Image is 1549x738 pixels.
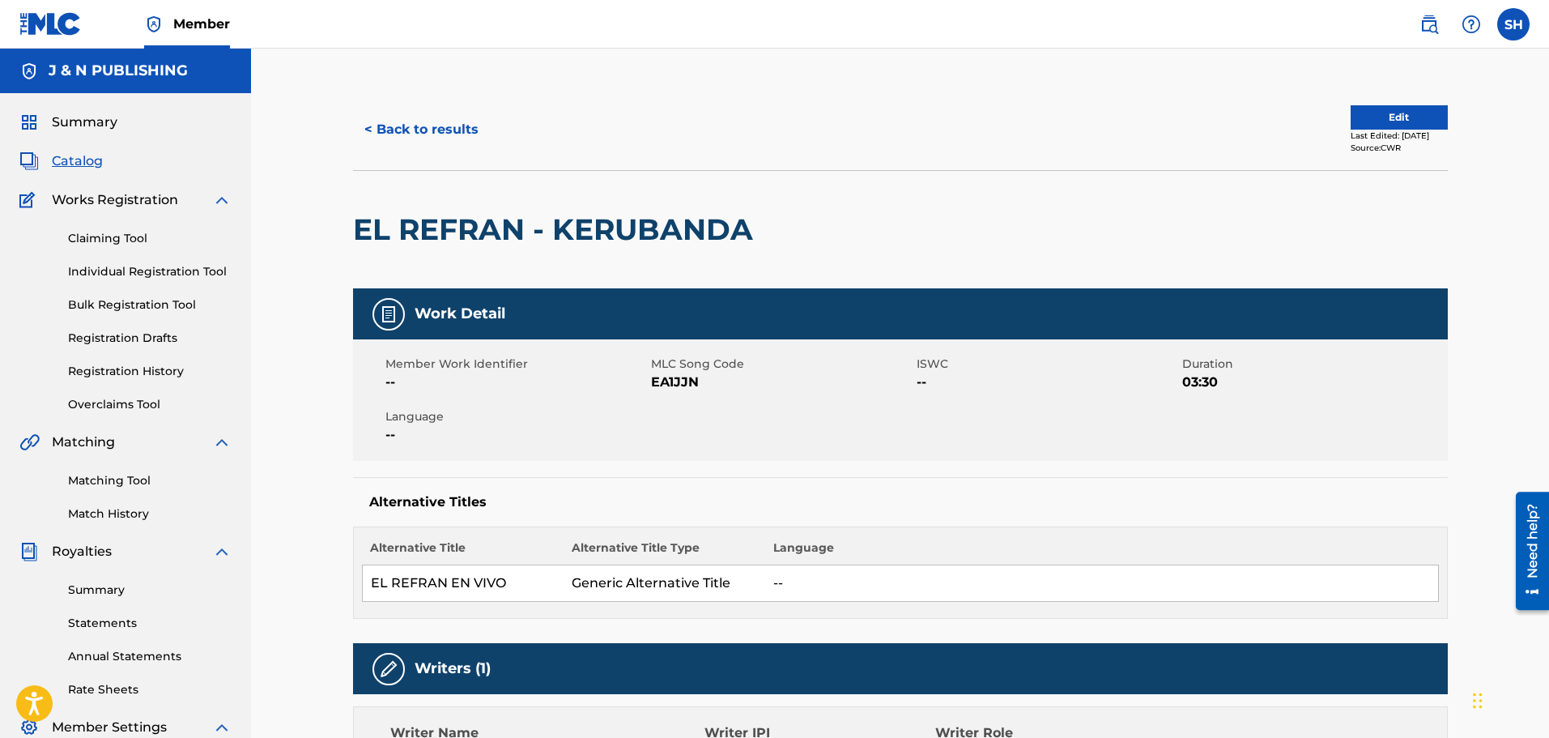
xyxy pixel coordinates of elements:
img: expand [212,542,232,561]
h5: J & N PUBLISHING [49,62,188,80]
span: Summary [52,113,117,132]
span: Language [385,408,647,425]
span: Royalties [52,542,112,561]
div: Drag [1473,676,1483,725]
h5: Work Detail [415,305,505,323]
a: Registration Drafts [68,330,232,347]
span: MLC Song Code [651,356,913,373]
iframe: Chat Widget [1468,660,1549,738]
span: -- [385,373,647,392]
iframe: Resource Center [1504,485,1549,616]
a: Matching Tool [68,472,232,489]
th: Alternative Title Type [564,540,765,565]
a: Statements [68,615,232,632]
span: 03:30 [1182,373,1444,392]
img: Work Detail [379,305,398,324]
div: User Menu [1497,8,1530,41]
span: -- [917,373,1178,392]
span: Member Work Identifier [385,356,647,373]
a: Public Search [1413,8,1445,41]
img: Catalog [19,151,39,171]
td: -- [765,565,1438,602]
img: Works Registration [19,190,40,210]
img: Member Settings [19,718,39,737]
td: Generic Alternative Title [564,565,765,602]
button: Edit [1351,105,1448,130]
a: Annual Statements [68,648,232,665]
img: expand [212,718,232,737]
th: Language [765,540,1438,565]
a: Registration History [68,363,232,380]
span: ISWC [917,356,1178,373]
a: Bulk Registration Tool [68,296,232,314]
h5: Writers (1) [415,659,491,678]
img: Top Rightsholder [144,15,164,34]
span: Matching [52,433,115,452]
a: Individual Registration Tool [68,263,232,280]
img: search [1419,15,1439,34]
a: Match History [68,506,232,523]
img: Royalties [19,542,39,561]
a: Overclaims Tool [68,396,232,413]
span: Duration [1182,356,1444,373]
img: Writers [379,659,398,679]
span: Member [173,15,230,33]
a: CatalogCatalog [19,151,103,171]
a: SummarySummary [19,113,117,132]
img: Summary [19,113,39,132]
button: < Back to results [353,109,490,150]
div: Help [1455,8,1487,41]
td: EL REFRAN EN VIVO [362,565,564,602]
span: Member Settings [52,718,167,737]
div: Source: CWR [1351,142,1448,154]
img: MLC Logo [19,12,82,36]
img: help [1462,15,1481,34]
img: Matching [19,433,40,452]
img: Accounts [19,62,39,81]
th: Alternative Title [362,540,564,565]
h5: Alternative Titles [369,494,1432,510]
a: Claiming Tool [68,230,232,247]
span: Works Registration [52,190,178,210]
span: Catalog [52,151,103,171]
div: Last Edited: [DATE] [1351,130,1448,142]
h2: EL REFRAN - KERUBANDA [353,211,761,248]
img: expand [212,190,232,210]
img: expand [212,433,232,452]
span: -- [385,425,647,445]
a: Summary [68,582,232,599]
a: Rate Sheets [68,681,232,698]
span: EA1JJN [651,373,913,392]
